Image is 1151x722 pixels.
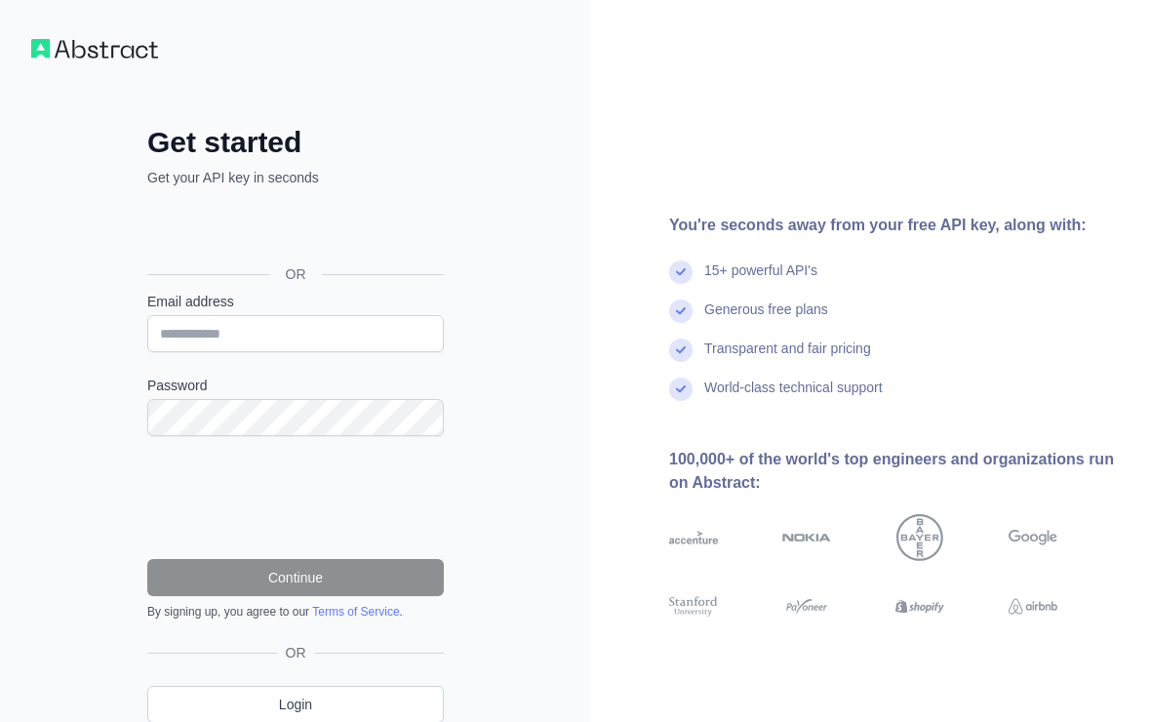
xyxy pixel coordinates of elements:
a: Terms of Service [312,605,399,619]
h2: Get started [147,125,444,160]
img: payoneer [782,594,831,619]
img: airbnb [1009,594,1057,619]
img: check mark [669,339,693,362]
img: accenture [669,514,718,561]
div: By signing up, you agree to our . [147,604,444,620]
p: Get your API key in seconds [147,168,444,187]
label: Password [147,376,444,395]
iframe: Sign in with Google Button [138,209,450,252]
img: nokia [782,514,831,561]
img: bayer [896,514,943,561]
img: google [1009,514,1057,561]
img: check mark [669,378,693,401]
button: Continue [147,559,444,596]
div: Sign in with Google. Opens in new tab [147,209,440,252]
div: World-class technical support [704,378,883,417]
div: 15+ powerful API's [704,261,817,300]
label: Email address [147,292,444,311]
iframe: reCAPTCHA [147,460,444,536]
img: Workflow [31,39,158,59]
div: Transparent and fair pricing [704,339,871,378]
div: 100,000+ of the world's top engineers and organizations run on Abstract: [669,448,1120,495]
div: Generous free plans [704,300,828,339]
img: shopify [895,594,944,619]
img: check mark [669,261,693,284]
img: check mark [669,300,693,323]
img: stanford university [669,594,718,619]
span: OR [278,643,314,662]
div: You're seconds away from your free API key, along with: [669,214,1120,237]
span: OR [270,264,322,284]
